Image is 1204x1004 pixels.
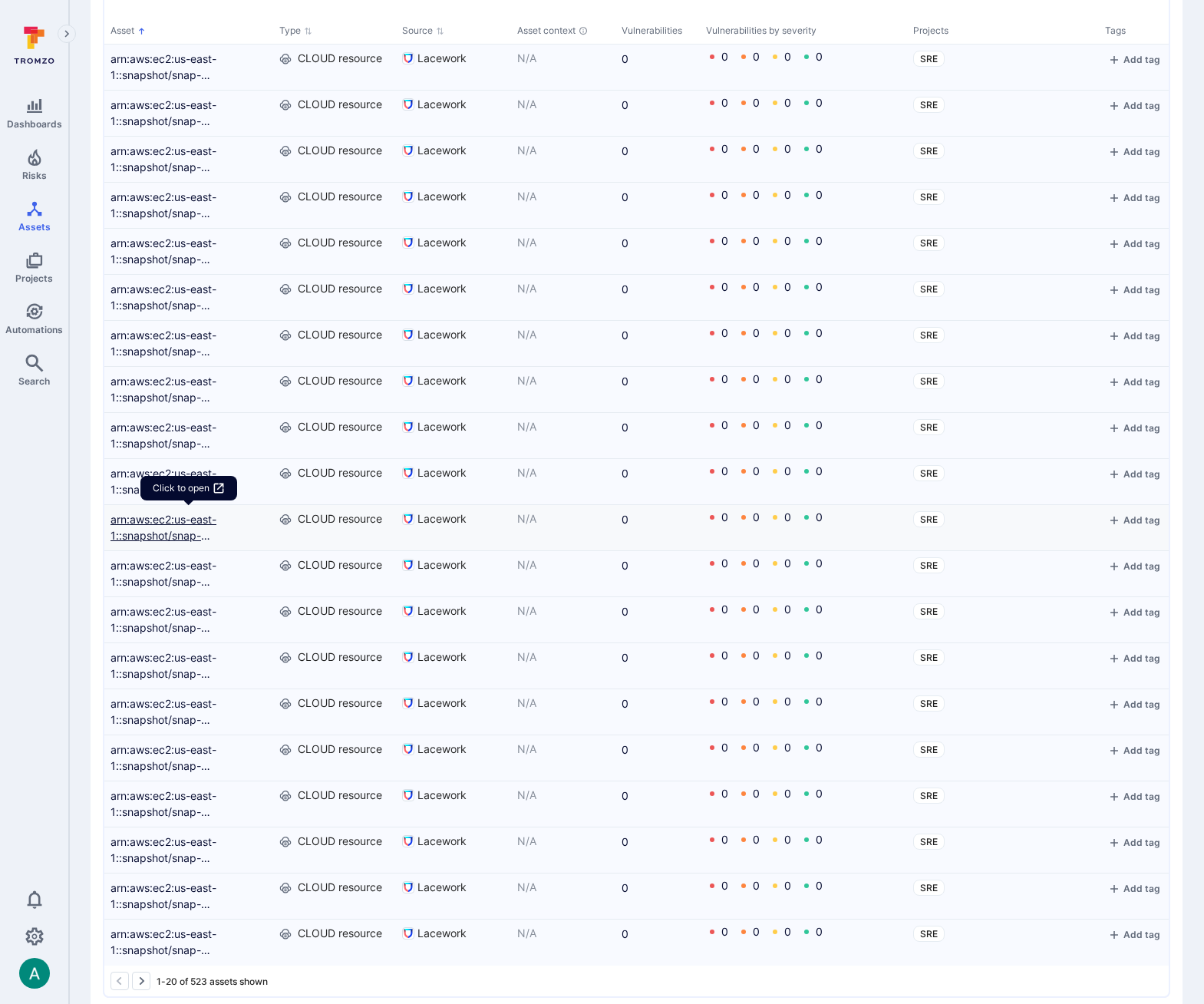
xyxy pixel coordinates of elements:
a: 0 [721,464,728,477]
div: Cell for Projects [907,137,1099,182]
div: Cell for Asset [104,275,273,320]
div: Cell for Asset context [511,91,615,136]
a: 0 [784,787,791,800]
button: add tag [1105,284,1163,296]
a: 0 [816,234,823,247]
a: 0 [622,880,694,896]
a: arn:aws:ec2:us-east-1::snapshot/snap-083bd5fcc991cfd41 [111,419,267,451]
a: arn:aws:ec2:us-east-1::snapshot/snap-0cc2d22a4192f0770 [111,834,267,866]
a: 0 [784,603,791,616]
a: 0 [721,879,728,892]
a: 0 [784,188,791,201]
div: Cell for Type [273,91,396,136]
a: 0 [753,603,760,616]
a: SRE [913,465,945,481]
button: add tag [1105,468,1163,480]
a: 0 [622,741,694,758]
a: SRE [913,603,945,619]
div: Cell for Vulnerabilities [615,275,700,320]
a: SRE [913,788,945,804]
a: 0 [622,465,694,481]
a: SRE [913,419,945,435]
span: SRE [920,375,938,387]
span: Lacework [417,143,467,158]
button: add tag [1105,54,1163,65]
a: 0 [721,418,728,431]
span: SRE [920,53,938,64]
a: 0 [721,142,728,155]
a: SRE [913,741,945,758]
a: 0 [622,97,694,113]
a: 0 [784,695,791,708]
a: 0 [721,188,728,201]
div: Asset context [517,24,609,38]
span: Projects [15,272,53,284]
a: 0 [721,234,728,247]
a: 0 [622,189,694,205]
a: 0 [784,510,791,523]
button: add tag [1105,791,1163,802]
a: SRE [913,143,945,159]
div: Cell for Vulnerabilities by severity [700,91,907,136]
span: Dashboards [7,118,62,130]
button: Go to the next page [132,972,150,990]
span: CLOUD resource [298,143,382,158]
span: CLOUD resource [298,281,382,296]
span: CLOUD resource [298,97,382,112]
div: Cell for Asset [104,367,273,412]
a: arn:aws:ec2:us-east-1::snapshot/snap-0bf14c26f6e8bc1c3 [111,741,267,774]
p: N/A [517,235,609,250]
a: arn:aws:ec2:us-east-1::snapshot/snap-0d4346c317ed1bf29 [111,926,267,958]
a: arn:aws:ec2:us-east-1::snapshot/snap-0996dc549d6b4dc6d [111,603,267,636]
div: Cell for Asset context [511,367,615,412]
div: Cell for Asset context [511,183,615,228]
a: 0 [721,280,728,293]
p: N/A [517,327,609,342]
div: Cell for Asset context [511,275,615,320]
a: 0 [816,741,823,754]
a: 0 [816,556,823,570]
span: SRE [920,421,938,433]
a: 0 [784,556,791,570]
div: Cell for Asset [104,229,273,274]
a: 0 [753,142,760,155]
div: Cell for Source [396,229,511,274]
button: add tag [1105,745,1163,756]
button: Sort by Source [402,25,444,37]
div: Cell for Asset context [511,321,615,366]
a: 0 [784,464,791,477]
span: Lacework [417,97,467,112]
span: SRE [920,514,938,525]
a: 0 [784,879,791,892]
a: SRE [913,281,945,297]
a: 0 [753,418,760,431]
button: Sort by Asset [111,25,146,37]
a: arn:aws:ec2:us-east-1::snapshot/snap-02eafb74330fa11af [111,51,267,83]
div: Cell for Vulnerabilities [615,45,700,90]
div: Cell for Projects [907,321,1099,366]
p: Sorted by: Alphabetically (A-Z) [137,23,146,39]
a: 0 [753,787,760,800]
a: 0 [753,510,760,523]
div: Cell for Vulnerabilities [615,229,700,274]
a: 0 [816,833,823,846]
span: Lacework [417,51,467,66]
span: SRE [920,744,938,755]
i: Expand navigation menu [61,28,72,41]
a: 0 [721,741,728,754]
a: 0 [753,833,760,846]
a: arn:aws:ec2:us-east-1::snapshot/snap-08946eccbbb11ac67 [111,511,267,543]
a: 0 [816,879,823,892]
div: Cell for Asset [104,413,273,458]
div: Arjan Dehar [19,958,50,989]
a: 0 [816,418,823,431]
a: 0 [721,833,728,846]
a: 0 [816,96,823,109]
a: SRE [913,235,945,251]
a: 0 [753,695,760,708]
span: Assets [18,221,51,233]
div: Cell for Vulnerabilities by severity [700,321,907,366]
button: add tag [1105,100,1163,111]
p: N/A [517,97,609,112]
span: Lacework [417,281,467,296]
